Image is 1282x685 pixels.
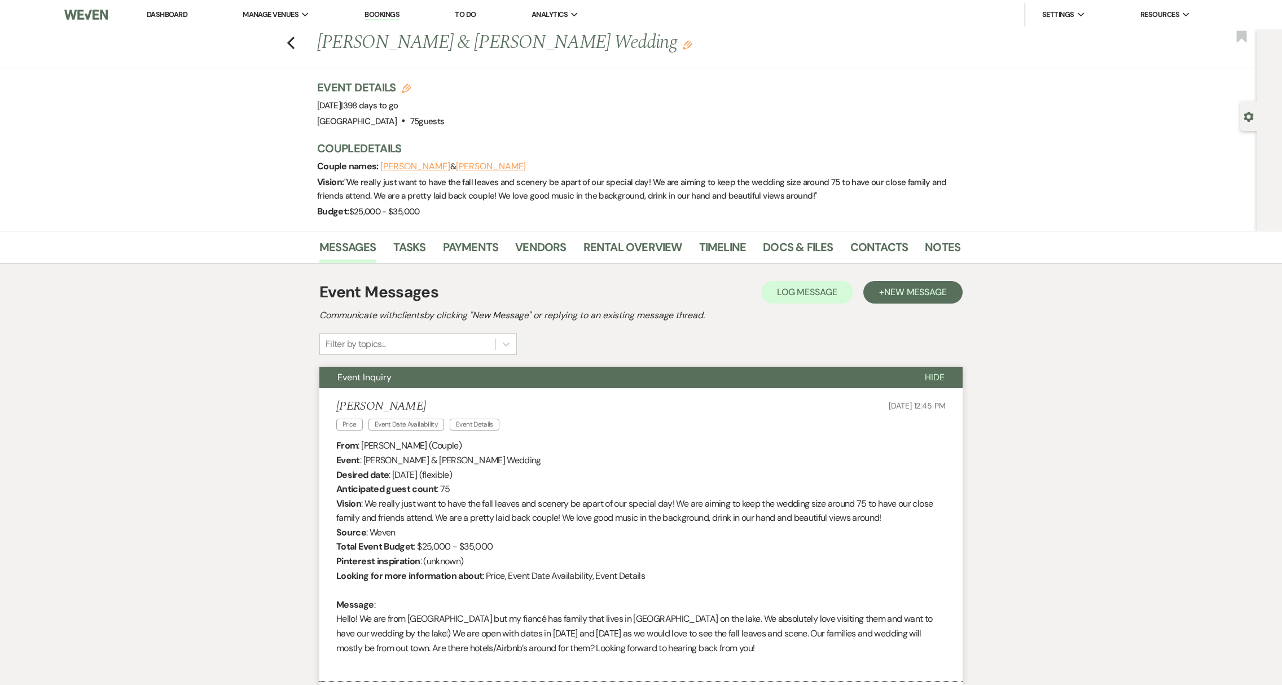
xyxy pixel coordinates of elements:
[336,541,414,552] b: Total Event Budget
[393,238,426,263] a: Tasks
[850,238,908,263] a: Contacts
[777,286,837,298] span: Log Message
[907,367,963,388] button: Hide
[336,483,437,495] b: Anticipated guest count
[336,438,946,670] div: : [PERSON_NAME] (Couple) : [PERSON_NAME] & [PERSON_NAME] Wedding : [DATE] (flexible) : 75 : We re...
[456,162,526,171] button: [PERSON_NAME]
[515,238,566,263] a: Vendors
[319,367,907,388] button: Event Inquiry
[925,238,960,263] a: Notes
[336,498,361,510] b: Vision
[336,555,420,567] b: Pinterest inspiration
[317,205,349,217] span: Budget:
[336,526,366,538] b: Source
[380,161,526,172] span: &
[243,9,298,20] span: Manage Venues
[317,176,344,188] span: Vision:
[326,337,386,351] div: Filter by topics...
[341,100,398,111] span: |
[319,238,376,263] a: Messages
[889,401,946,411] span: [DATE] 12:45 PM
[336,440,358,451] b: From
[683,39,692,50] button: Edit
[336,399,505,414] h5: [PERSON_NAME]
[147,10,187,19] a: Dashboard
[455,10,476,19] a: To Do
[317,177,946,201] span: " We really just want to have the fall leaves and scenery be apart of our special day! We are aim...
[699,238,747,263] a: Timeline
[925,371,945,383] span: Hide
[443,238,499,263] a: Payments
[863,281,963,304] button: +New Message
[583,238,682,263] a: Rental Overview
[1042,9,1074,20] span: Settings
[761,281,853,304] button: Log Message
[336,469,389,481] b: Desired date
[317,100,398,111] span: [DATE]
[319,280,438,304] h1: Event Messages
[317,80,444,95] h3: Event Details
[337,371,392,383] span: Event Inquiry
[317,29,823,56] h1: [PERSON_NAME] & [PERSON_NAME] Wedding
[317,160,380,172] span: Couple names:
[884,286,947,298] span: New Message
[349,206,420,217] span: $25,000 - $35,000
[319,309,963,322] h2: Communicate with clients by clicking "New Message" or replying to an existing message thread.
[336,419,363,431] span: Price
[336,454,360,466] b: Event
[532,9,568,20] span: Analytics
[380,162,450,171] button: [PERSON_NAME]
[317,116,397,127] span: [GEOGRAPHIC_DATA]
[336,599,374,611] b: Message
[1244,111,1254,121] button: Open lead details
[365,10,399,20] a: Bookings
[317,140,949,156] h3: Couple Details
[368,419,444,431] span: Event Date Availability
[1140,9,1179,20] span: Resources
[410,116,445,127] span: 75 guests
[64,3,108,27] img: Weven Logo
[763,238,833,263] a: Docs & Files
[450,419,499,431] span: Event Details
[336,570,482,582] b: Looking for more information about
[343,100,398,111] span: 398 days to go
